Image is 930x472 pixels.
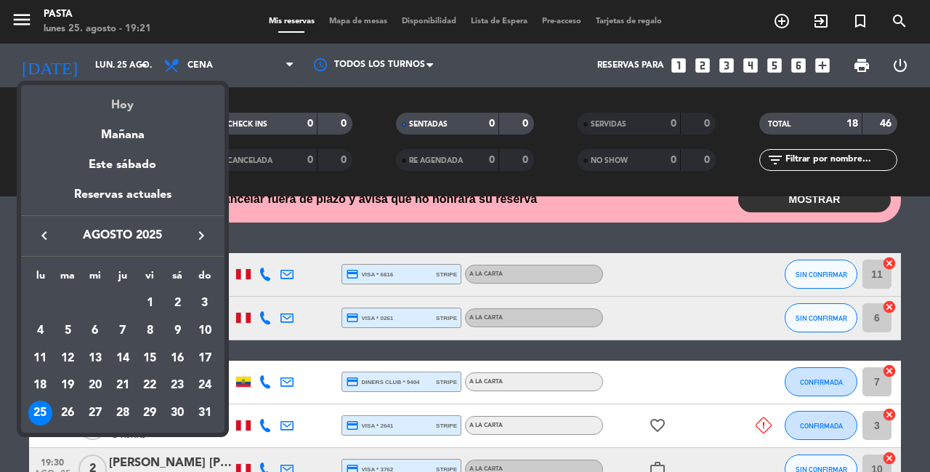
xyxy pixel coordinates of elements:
div: 5 [55,319,80,343]
td: 24 de agosto de 2025 [191,372,219,399]
div: 26 [55,401,80,425]
div: 2 [165,291,190,316]
div: 16 [165,346,190,371]
div: 20 [83,373,108,398]
td: 9 de agosto de 2025 [163,317,191,345]
th: jueves [109,268,137,290]
td: 10 de agosto de 2025 [191,317,219,345]
button: keyboard_arrow_left [31,226,57,245]
div: Mañana [21,115,225,145]
td: 2 de agosto de 2025 [163,289,191,317]
td: 12 de agosto de 2025 [54,345,81,372]
div: 19 [55,373,80,398]
td: 6 de agosto de 2025 [81,317,109,345]
div: 7 [110,319,135,343]
div: 25 [28,401,53,425]
div: 23 [165,373,190,398]
td: 18 de agosto de 2025 [27,372,54,399]
td: 5 de agosto de 2025 [54,317,81,345]
div: 18 [28,373,53,398]
td: 26 de agosto de 2025 [54,399,81,427]
td: 3 de agosto de 2025 [191,289,219,317]
div: 10 [193,319,217,343]
div: 15 [137,346,162,371]
td: 8 de agosto de 2025 [136,317,163,345]
td: 21 de agosto de 2025 [109,372,137,399]
div: 4 [28,319,53,343]
div: 27 [83,401,108,425]
td: 31 de agosto de 2025 [191,399,219,427]
td: 23 de agosto de 2025 [163,372,191,399]
td: 25 de agosto de 2025 [27,399,54,427]
div: 6 [83,319,108,343]
td: 15 de agosto de 2025 [136,345,163,372]
td: 28 de agosto de 2025 [109,399,137,427]
th: miércoles [81,268,109,290]
div: 30 [165,401,190,425]
td: 19 de agosto de 2025 [54,372,81,399]
td: 4 de agosto de 2025 [27,317,54,345]
td: 29 de agosto de 2025 [136,399,163,427]
td: 30 de agosto de 2025 [163,399,191,427]
td: AGO. [27,289,137,317]
td: 27 de agosto de 2025 [81,399,109,427]
td: 1 de agosto de 2025 [136,289,163,317]
div: Hoy [21,85,225,115]
div: 28 [110,401,135,425]
div: 9 [165,319,190,343]
i: keyboard_arrow_left [36,227,53,244]
td: 7 de agosto de 2025 [109,317,137,345]
div: 22 [137,373,162,398]
div: Este sábado [21,145,225,185]
th: martes [54,268,81,290]
td: 17 de agosto de 2025 [191,345,219,372]
div: 21 [110,373,135,398]
button: keyboard_arrow_right [188,226,214,245]
div: 12 [55,346,80,371]
div: 8 [137,319,162,343]
td: 16 de agosto de 2025 [163,345,191,372]
div: 29 [137,401,162,425]
td: 13 de agosto de 2025 [81,345,109,372]
div: 24 [193,373,217,398]
td: 11 de agosto de 2025 [27,345,54,372]
div: 11 [28,346,53,371]
td: 14 de agosto de 2025 [109,345,137,372]
div: 31 [193,401,217,425]
i: keyboard_arrow_right [193,227,210,244]
th: lunes [27,268,54,290]
div: 17 [193,346,217,371]
th: sábado [163,268,191,290]
td: 22 de agosto de 2025 [136,372,163,399]
div: Reservas actuales [21,185,225,215]
th: domingo [191,268,219,290]
div: 3 [193,291,217,316]
div: 14 [110,346,135,371]
div: 1 [137,291,162,316]
td: 20 de agosto de 2025 [81,372,109,399]
span: agosto 2025 [57,226,188,245]
div: 13 [83,346,108,371]
th: viernes [136,268,163,290]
